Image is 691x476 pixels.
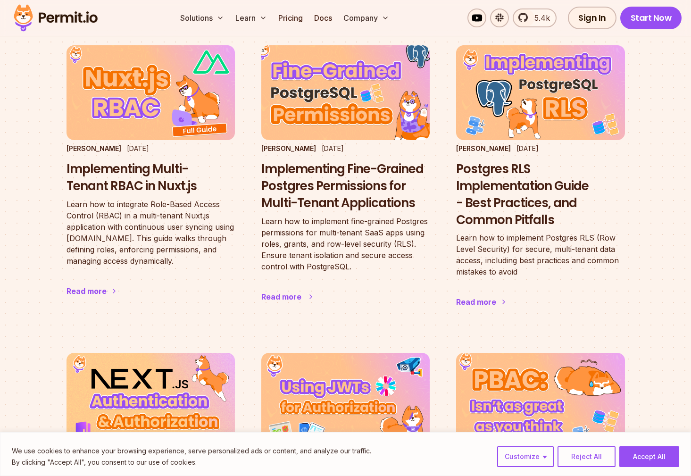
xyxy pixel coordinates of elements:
[67,353,235,448] img: Implementing Authentication and Authorization in Next.js
[261,45,430,321] a: Implementing Fine-Grained Postgres Permissions for Multi-Tenant Applications[PERSON_NAME][DATE]Im...
[127,144,149,152] time: [DATE]
[456,45,624,140] img: Postgres RLS Implementation Guide - Best Practices, and Common Pitfalls
[9,2,102,34] img: Permit logo
[513,8,557,27] a: 5.4k
[529,12,550,24] span: 5.4k
[456,232,624,277] p: Learn how to implement Postgres RLS (Row Level Security) for secure, multi-tenant data access, in...
[67,285,107,297] div: Read more
[67,45,235,140] img: Implementing Multi-Tenant RBAC in Nuxt.js
[12,445,371,457] p: We use cookies to enhance your browsing experience, serve personalized ads or content, and analyz...
[261,144,316,153] p: [PERSON_NAME]
[261,291,301,302] div: Read more
[261,161,430,211] h3: Implementing Fine-Grained Postgres Permissions for Multi-Tenant Applications
[456,45,624,326] a: Postgres RLS Implementation Guide - Best Practices, and Common Pitfalls[PERSON_NAME][DATE]Postgre...
[12,457,371,468] p: By clicking "Accept All", you consent to our use of cookies.
[261,353,430,448] img: How to Use JWTs for Authorization: Best Practices and Common Mistakes
[310,8,336,27] a: Docs
[456,353,624,448] img: Policy-Based Access Control (PBAC) Isn’t as Great as You Think
[253,41,438,145] img: Implementing Fine-Grained Postgres Permissions for Multi-Tenant Applications
[67,144,121,153] p: [PERSON_NAME]
[456,161,624,228] h3: Postgres RLS Implementation Guide - Best Practices, and Common Pitfalls
[558,446,616,467] button: Reject All
[67,45,235,315] a: Implementing Multi-Tenant RBAC in Nuxt.js[PERSON_NAME][DATE]Implementing Multi-Tenant RBAC in Nux...
[176,8,228,27] button: Solutions
[275,8,307,27] a: Pricing
[67,199,235,267] p: Learn how to integrate Role-Based Access Control (RBAC) in a multi-tenant Nuxt.js application wit...
[456,296,496,308] div: Read more
[619,446,679,467] button: Accept All
[340,8,393,27] button: Company
[497,446,554,467] button: Customize
[232,8,271,27] button: Learn
[568,7,616,29] a: Sign In
[620,7,682,29] a: Start Now
[67,161,235,195] h3: Implementing Multi-Tenant RBAC in Nuxt.js
[516,144,539,152] time: [DATE]
[322,144,344,152] time: [DATE]
[261,216,430,272] p: Learn how to implement fine-grained Postgres permissions for multi-tenant SaaS apps using roles, ...
[456,144,511,153] p: [PERSON_NAME]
